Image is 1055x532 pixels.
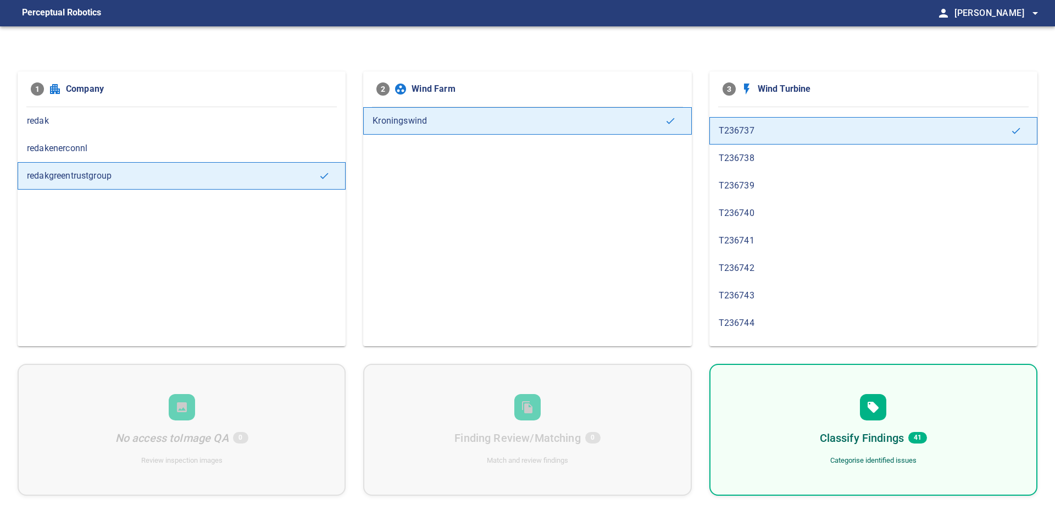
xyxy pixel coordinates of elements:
span: person [937,7,950,20]
span: Wind Farm [412,82,678,96]
span: T236743 [719,289,1028,302]
div: T236740 [709,199,1037,227]
div: T236739 [709,172,1037,199]
span: T236742 [719,262,1028,275]
div: T236738 [709,145,1037,172]
div: T236741 [709,227,1037,254]
div: T236743 [709,282,1037,309]
span: T236744 [719,317,1028,330]
span: T236741 [719,234,1028,247]
span: T236739 [719,179,1028,192]
span: redakenerconnl [27,142,336,155]
div: Kroningswind [363,107,691,135]
span: 41 [908,432,927,444]
span: T236745 [719,344,1028,357]
div: redakenerconnl [18,135,346,162]
div: T236742 [709,254,1037,282]
span: 3 [723,82,736,96]
span: [PERSON_NAME] [954,5,1042,21]
div: redakgreentrustgroup [18,162,346,190]
div: Categorise identified issues [830,456,917,466]
div: T236745 [709,337,1037,364]
div: redak [18,107,346,135]
figcaption: Perceptual Robotics [22,4,101,22]
span: T236740 [719,207,1028,220]
span: redakgreentrustgroup [27,169,319,182]
span: T236737 [719,124,1010,137]
div: Classify Findings41Categorise identified issues [709,364,1037,496]
div: T236737 [709,117,1037,145]
div: T236744 [709,309,1037,337]
span: 2 [376,82,390,96]
span: redak [27,114,336,128]
span: Kroningswind [373,114,664,128]
h6: Classify Findings [820,429,904,447]
span: T236738 [719,152,1028,165]
span: Wind Turbine [758,82,1024,96]
button: [PERSON_NAME] [950,2,1042,24]
span: Company [66,82,332,96]
span: arrow_drop_down [1029,7,1042,20]
span: 1 [31,82,44,96]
